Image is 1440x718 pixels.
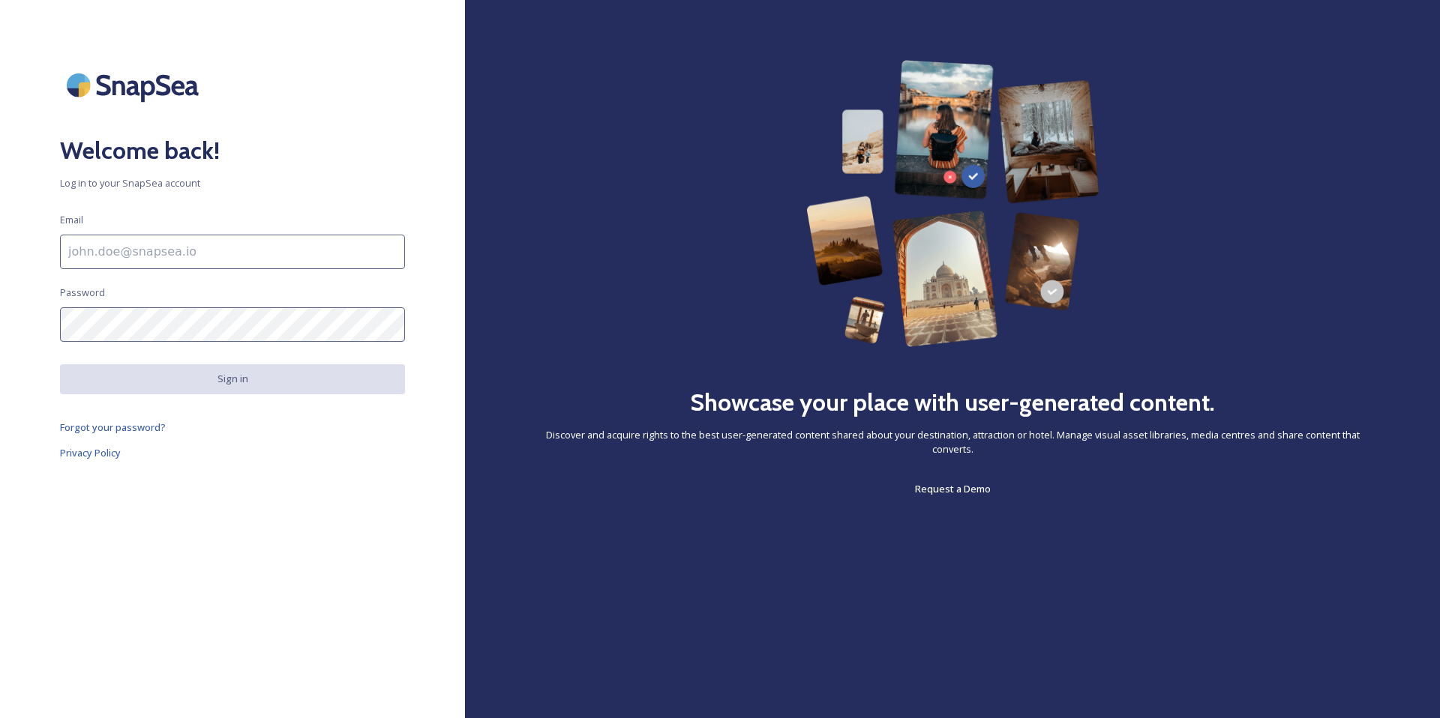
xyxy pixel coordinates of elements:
[806,60,1099,347] img: 63b42ca75bacad526042e722_Group%20154-p-800.png
[60,364,405,393] button: Sign in
[60,420,166,434] span: Forgot your password?
[915,482,991,495] span: Request a Demo
[60,133,405,169] h2: Welcome back!
[60,176,405,190] span: Log in to your SnapSea account
[60,213,83,227] span: Email
[60,418,405,436] a: Forgot your password?
[60,444,405,462] a: Privacy Policy
[60,446,121,459] span: Privacy Policy
[60,286,105,300] span: Password
[60,60,210,110] img: SnapSea Logo
[690,384,1215,420] h2: Showcase your place with user-generated content.
[525,428,1380,456] span: Discover and acquire rights to the best user-generated content shared about your destination, att...
[60,235,405,269] input: john.doe@snapsea.io
[915,480,991,498] a: Request a Demo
